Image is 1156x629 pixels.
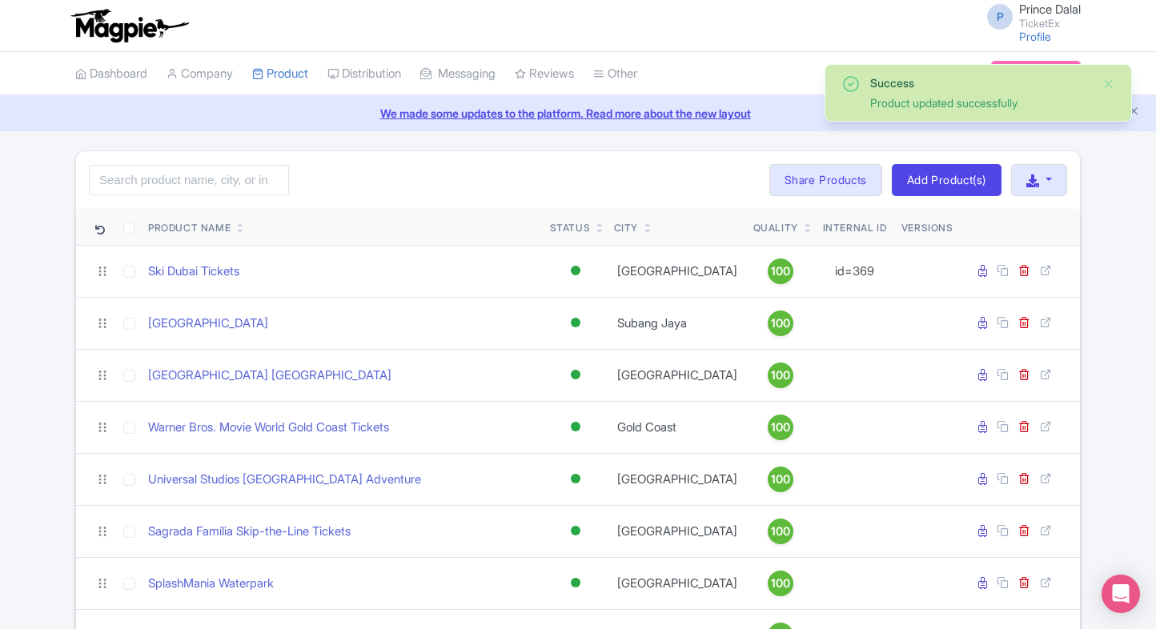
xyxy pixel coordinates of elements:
[977,3,1081,29] a: P Prince Dalal TicketEx
[148,367,391,385] a: [GEOGRAPHIC_DATA] [GEOGRAPHIC_DATA]
[753,519,808,544] a: 100
[608,401,747,453] td: Gold Coast
[753,258,808,284] a: 100
[89,165,289,195] input: Search product name, city, or interal id
[1019,2,1081,17] span: Prince Dalal
[148,471,421,489] a: Universal Studios [GEOGRAPHIC_DATA] Adventure
[515,52,574,96] a: Reviews
[252,52,308,96] a: Product
[568,363,584,387] div: Active
[1019,30,1051,43] a: Profile
[10,105,1146,122] a: We made some updates to the platform. Read more about the new layout
[771,262,790,280] span: 100
[771,367,790,384] span: 100
[771,471,790,488] span: 100
[771,314,790,332] span: 100
[608,557,747,609] td: [GEOGRAPHIC_DATA]
[608,453,747,505] td: [GEOGRAPHIC_DATA]
[895,209,960,246] th: Versions
[148,523,351,541] a: Sagrada Família Skip-the-Line Tickets
[771,523,790,540] span: 100
[870,74,1090,91] div: Success
[753,467,808,492] a: 100
[1019,18,1081,29] small: TicketEx
[987,4,1013,30] span: P
[814,209,895,246] th: Internal ID
[148,262,239,281] a: Ski Dubai Tickets
[608,245,747,297] td: [GEOGRAPHIC_DATA]
[991,61,1081,85] a: Subscription
[420,52,496,96] a: Messaging
[870,94,1090,111] div: Product updated successfully
[771,575,790,592] span: 100
[568,519,584,543] div: Active
[568,259,584,282] div: Active
[67,8,191,43] img: logo-ab69f6fb50320c5b225c76a69d11143b.png
[327,52,401,96] a: Distribution
[550,221,591,235] div: Status
[614,221,638,235] div: City
[769,164,882,196] a: Share Products
[753,415,808,440] a: 100
[753,310,808,336] a: 100
[568,311,584,335] div: Active
[753,571,808,596] a: 100
[148,314,268,333] a: [GEOGRAPHIC_DATA]
[568,415,584,439] div: Active
[608,505,747,557] td: [GEOGRAPHIC_DATA]
[75,52,147,96] a: Dashboard
[1102,575,1140,613] div: Open Intercom Messenger
[148,419,389,437] a: Warner Bros. Movie World Gold Coast Tickets
[608,297,747,349] td: Subang Jaya
[771,419,790,436] span: 100
[568,467,584,491] div: Active
[167,52,233,96] a: Company
[1102,74,1115,94] button: Close
[753,221,798,235] div: Quality
[1128,103,1140,122] button: Close announcement
[892,164,1001,196] a: Add Product(s)
[814,245,895,297] td: id=369
[753,363,808,388] a: 100
[593,52,637,96] a: Other
[568,571,584,595] div: Active
[608,349,747,401] td: [GEOGRAPHIC_DATA]
[148,575,274,593] a: SplashMania Waterpark
[148,221,231,235] div: Product Name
